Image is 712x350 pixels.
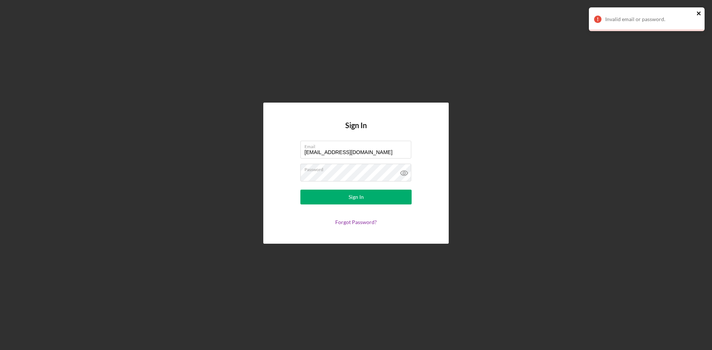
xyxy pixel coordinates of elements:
label: Email [304,141,411,149]
button: Sign In [300,190,412,204]
button: close [696,10,702,17]
h4: Sign In [345,121,367,141]
a: Forgot Password? [335,219,377,225]
div: Sign In [349,190,364,204]
label: Password [304,164,411,172]
div: Invalid email or password. [605,16,694,22]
